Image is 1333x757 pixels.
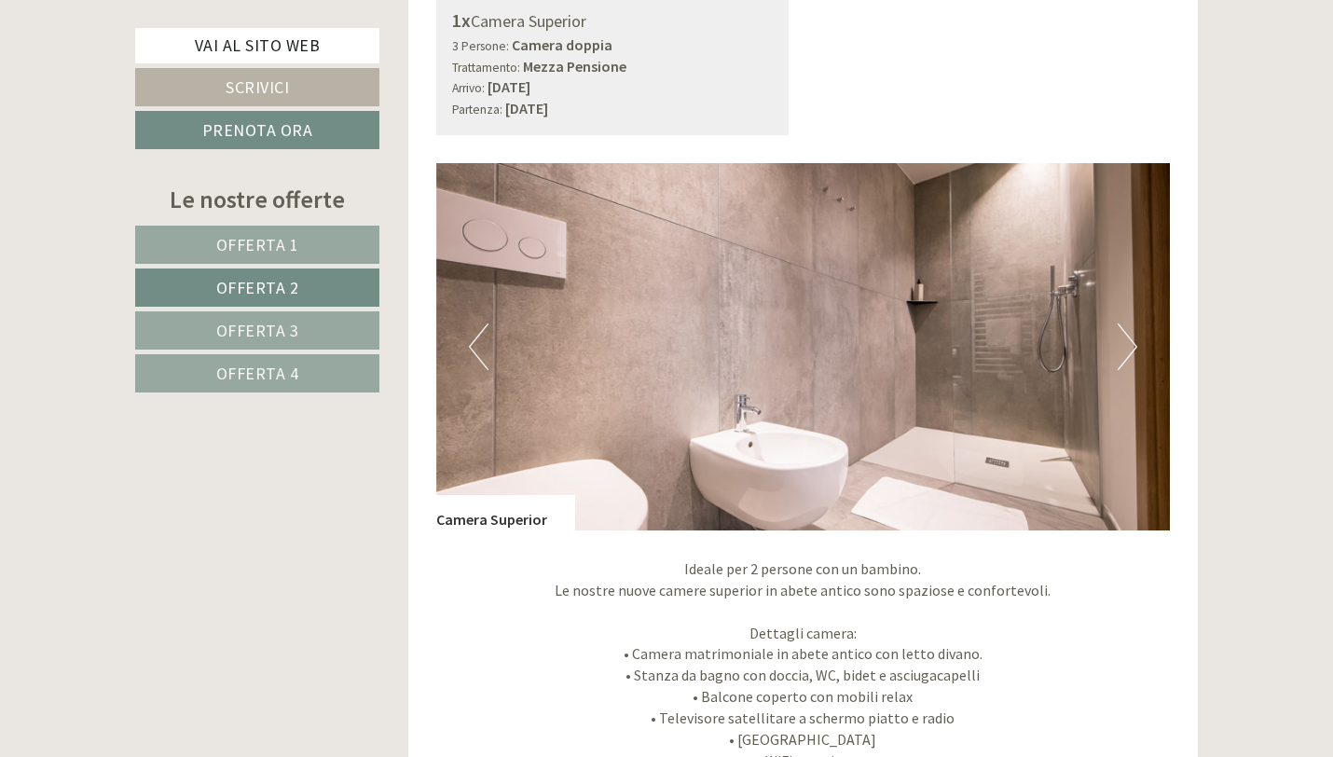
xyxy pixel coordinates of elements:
[135,111,379,149] a: Prenota ora
[452,60,520,76] small: Trattamento:
[505,99,548,117] b: [DATE]
[436,495,575,530] div: Camera Superior
[135,28,379,63] a: Vai al sito web
[637,486,735,524] button: Invia
[436,163,1171,530] img: image
[452,102,502,117] small: Partenza:
[216,363,299,384] span: Offerta 4
[512,35,612,54] b: Camera doppia
[452,8,471,32] b: 1x
[28,54,274,69] div: Inso Sonnenheim
[326,14,409,46] div: martedì
[1118,323,1137,370] button: Next
[452,7,774,34] div: Camera Superior
[135,182,379,216] div: Le nostre offerte
[488,77,530,96] b: [DATE]
[28,90,274,103] small: 22:56
[523,57,626,76] b: Mezza Pensione
[452,80,485,96] small: Arrivo:
[14,50,283,107] div: Buon giorno, come possiamo aiutarla?
[216,277,299,298] span: Offerta 2
[216,234,299,255] span: Offerta 1
[216,320,299,341] span: Offerta 3
[452,38,509,54] small: 3 Persone:
[469,323,488,370] button: Previous
[135,68,379,106] a: Scrivici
